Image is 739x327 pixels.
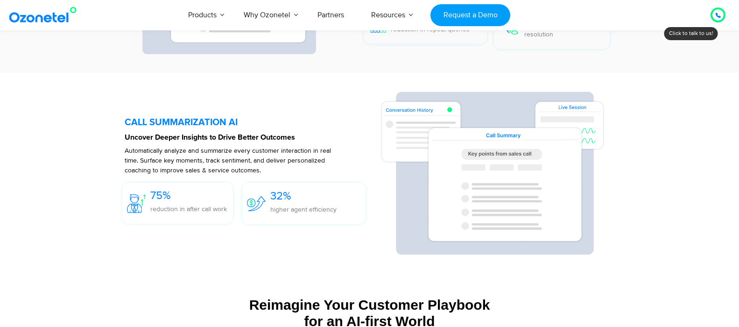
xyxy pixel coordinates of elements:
h5: CALL SUMMARIZATION AI [125,118,371,127]
span: higher agent efficiency [270,206,337,213]
span: 32% [270,189,291,203]
img: 32% [247,196,266,211]
strong: Uncover Deeper Insights to Drive Better Outcomes [125,134,295,141]
span: Automatically analyze and summarize every customer interaction in real time. Surface key moments,... [125,147,331,174]
a: Request a Demo [430,4,510,26]
p: reduction in after call work [150,204,227,214]
span: 75% [150,189,171,202]
img: 75% [127,194,146,213]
